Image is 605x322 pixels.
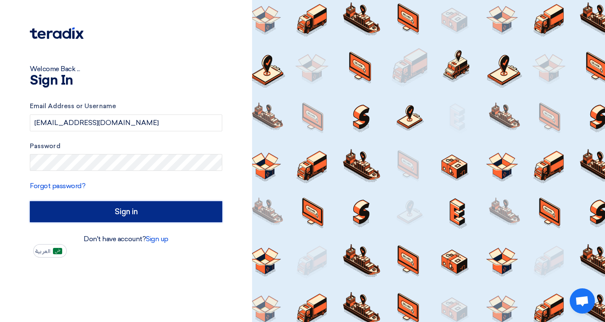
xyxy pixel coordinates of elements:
[53,248,62,254] img: ar-AR.png
[146,235,168,243] a: Sign up
[35,248,50,254] span: العربية
[30,234,222,244] div: Don't have account?
[30,101,222,111] label: Email Address or Username
[30,64,222,74] div: Welcome Back ...
[30,27,84,39] img: Teradix logo
[30,201,222,222] input: Sign in
[30,74,222,88] h1: Sign In
[30,114,222,131] input: Enter your business email or username
[30,141,222,151] label: Password
[33,244,67,258] button: العربية
[570,288,595,314] div: Open chat
[30,182,85,190] a: Forgot password?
